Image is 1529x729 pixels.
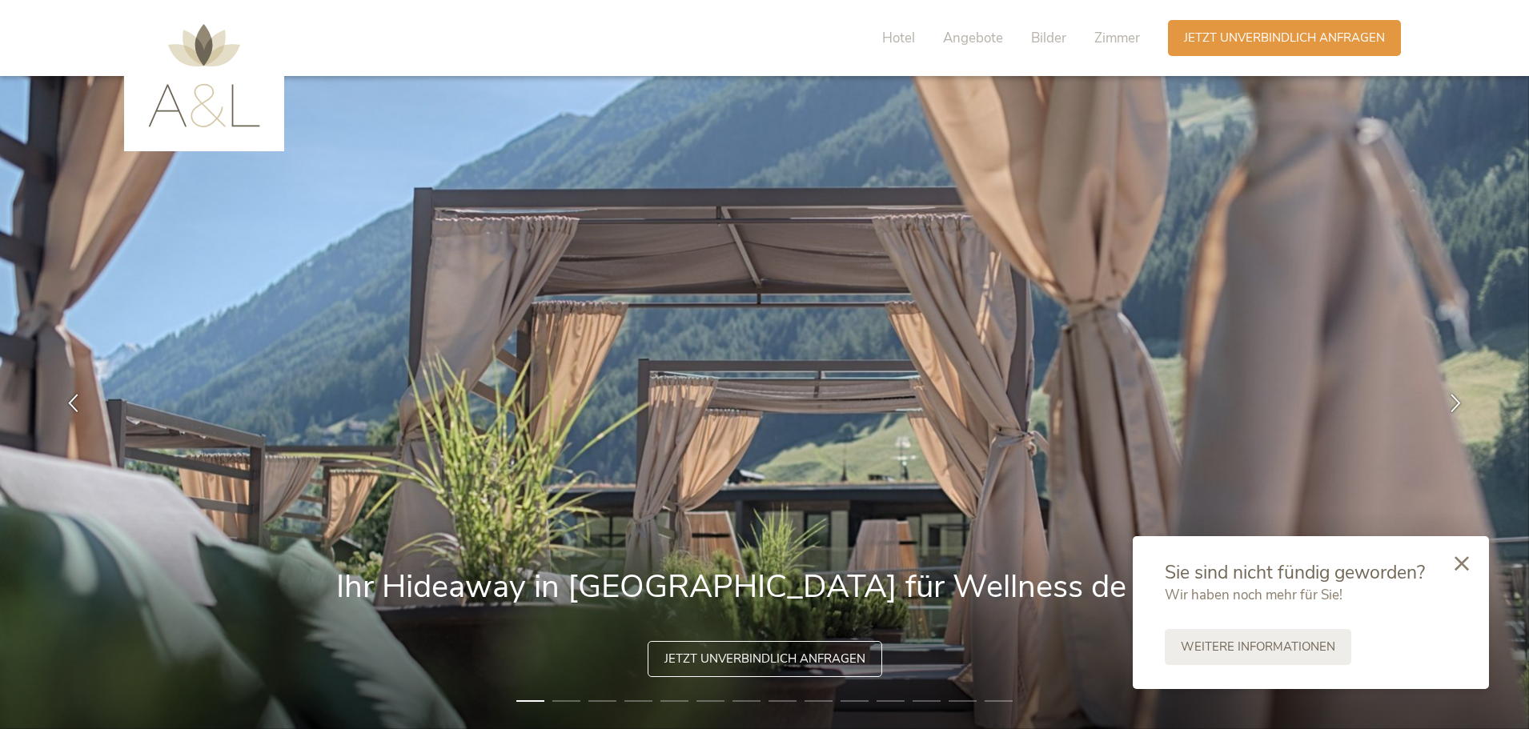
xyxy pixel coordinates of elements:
span: Wir haben noch mehr für Sie! [1165,586,1342,604]
a: Weitere Informationen [1165,629,1351,665]
span: Zimmer [1094,29,1140,47]
span: Jetzt unverbindlich anfragen [1184,30,1385,46]
img: AMONTI & LUNARIS Wellnessresort [148,24,260,127]
span: Weitere Informationen [1181,639,1335,655]
span: Sie sind nicht fündig geworden? [1165,560,1425,585]
span: Hotel [882,29,915,47]
span: Bilder [1031,29,1066,47]
span: Angebote [943,29,1003,47]
span: Jetzt unverbindlich anfragen [664,651,865,667]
